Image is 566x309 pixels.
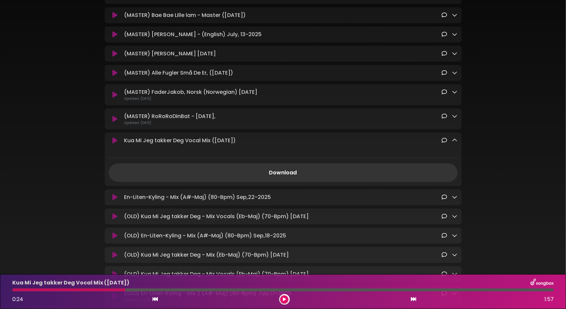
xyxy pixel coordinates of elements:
span: 0:24 [12,295,23,303]
img: songbox-logo-white.png [531,278,554,287]
p: Kua Mi Jeg takker Deg Vocal Mix ([DATE]) [12,279,129,287]
p: (OLD) Kua Mi Jeg takker Deg - Mix (Eb-Maj) (70-Bpm) [DATE] [124,251,289,259]
span: 1:57 [544,295,554,303]
p: En-Liten-Kyling - Mix (A#-Maj) (80-Bpm) Sep,22-2025 [124,193,271,201]
p: Kua Mi Jeg takker Deg Vocal Mix ([DATE]) [124,137,236,145]
p: (OLD) Kua Mi Jeg takker Deg - Mix Vocals (Eb-Maj) (70-Bpm) [DATE] [124,213,309,220]
p: Updated: [DATE] [124,120,457,125]
a: Download [109,163,458,182]
p: (MASTER) FaderJakob, Norsk (Norwegian) [DATE] [124,88,257,96]
p: (MASTER) [PERSON_NAME] [DATE] [124,50,216,58]
p: (OLD) En-Liten-Kyling - Mix (A#-Maj) (80-Bpm) Sep,18-2025 [124,232,286,240]
p: (MASTER) RoRoRoDinBat - [DATE], [124,112,216,120]
p: (MASTER) Bae Bae Lille lam - Master ([DATE]) [124,11,246,19]
p: (MASTER) [PERSON_NAME] - (English) July, 13-2025 [124,31,262,38]
p: Updated: [DATE] [124,96,457,101]
p: (OLD) Kua Mi Jeg takker Deg - Mix Vocals (Eb-Maj) (70-Bpm) [DATE] [124,270,309,278]
p: (MASTER) Alle Fugler Små De Er, ([DATE]) [124,69,233,77]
